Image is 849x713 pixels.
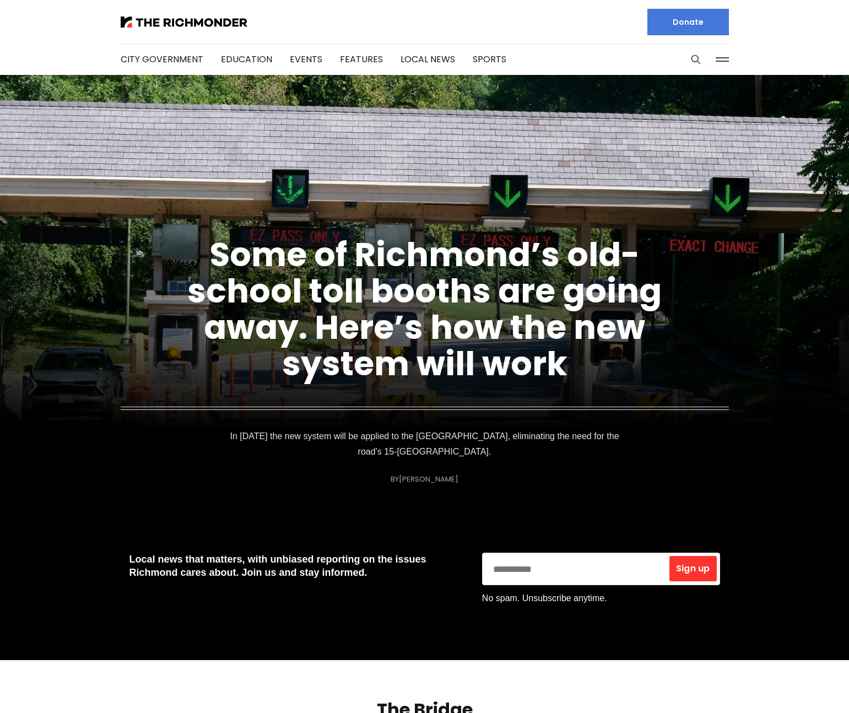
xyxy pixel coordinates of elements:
a: City Government [121,53,203,66]
p: In [DATE] the new system will be applied to the [GEOGRAPHIC_DATA], eliminating the need for the r... [229,429,621,460]
span: No spam. Unsubscribe anytime. [482,593,609,604]
a: Features [340,53,383,66]
div: By [391,475,458,483]
a: Education [221,53,272,66]
a: Donate [647,9,729,35]
a: Events [290,53,322,66]
a: Sports [473,53,506,66]
a: Some of Richmond’s old-school toll booths are going away. Here’s how the new system will work [187,231,662,387]
button: Search this site [688,51,704,68]
span: Sign up [676,564,710,573]
a: [PERSON_NAME] [399,474,458,484]
a: Local News [401,53,455,66]
img: The Richmonder [121,17,247,28]
p: Local news that matters, with unbiased reporting on the issues Richmond cares about. Join us and ... [129,553,464,579]
button: Sign up [669,556,716,581]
